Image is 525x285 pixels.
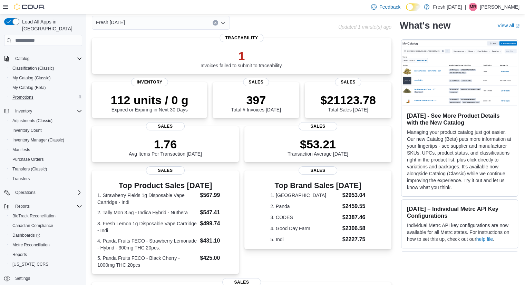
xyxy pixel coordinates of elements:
[1,106,85,116] button: Inventory
[10,231,82,239] span: Dashboards
[7,221,85,230] button: Canadian Compliance
[97,181,233,190] h3: Top Product Sales [DATE]
[407,129,512,191] p: Managing your product catalog just got easier. Our new Catalog (Beta) puts more information at yo...
[7,155,85,164] button: Purchase Orders
[1,273,85,283] button: Settings
[10,117,55,125] a: Adjustments (Classic)
[7,259,85,269] button: [US_STATE] CCRS
[10,155,47,164] a: Purchase Orders
[12,223,53,228] span: Canadian Compliance
[7,211,85,221] button: BioTrack Reconciliation
[10,222,82,230] span: Canadian Compliance
[12,188,82,197] span: Operations
[379,3,400,10] span: Feedback
[433,3,462,11] p: Fresh [DATE]
[407,222,512,243] p: Individual Metrc API key configurations are now available for all Metrc states. For instructions ...
[12,128,42,133] span: Inventory Count
[231,93,281,107] p: 397
[7,145,85,155] button: Manifests
[12,95,33,100] span: Promotions
[10,64,57,72] a: Classification (Classic)
[200,191,233,199] dd: $567.99
[400,20,450,31] h2: What's new
[497,23,519,28] a: View allExternal link
[10,117,82,125] span: Adjustments (Classic)
[15,108,32,114] span: Inventory
[12,137,64,143] span: Inventory Manager (Classic)
[97,220,197,234] dt: 3. Fresh Lemon 1g Disposable Vape Cartridge - Indi
[12,188,38,197] button: Operations
[131,78,168,86] span: Inventory
[7,73,85,83] button: My Catalog (Classic)
[146,166,185,175] span: Sales
[12,242,50,248] span: Metrc Reconciliation
[15,56,29,61] span: Catalog
[213,20,218,26] button: Clear input
[465,3,466,11] p: |
[342,224,366,233] dd: $2306.58
[10,165,82,173] span: Transfers (Classic)
[1,202,85,211] button: Reports
[200,219,233,228] dd: $499.74
[97,237,197,251] dt: 4. Panda Fruits FECO - Strawberry Lemonade - Hybrid - 300mg THC 20pcs.
[7,240,85,250] button: Metrc Reconciliation
[7,164,85,174] button: Transfers (Classic)
[12,66,54,71] span: Classification (Classic)
[12,55,82,63] span: Catalog
[270,181,365,190] h3: Top Brand Sales [DATE]
[97,192,197,206] dt: 1. Strawberry Fields 1g Disposable Vape Cartridge - Indi
[15,204,30,209] span: Reports
[10,93,82,101] span: Promotions
[12,107,82,115] span: Inventory
[342,191,366,199] dd: $2953.04
[12,157,44,162] span: Purchase Orders
[220,20,226,26] button: Open list of options
[10,83,82,92] span: My Catalog (Beta)
[15,190,36,195] span: Operations
[12,176,30,181] span: Transfers
[7,83,85,92] button: My Catalog (Beta)
[7,126,85,135] button: Inventory Count
[14,3,45,10] img: Cova
[12,252,27,257] span: Reports
[299,166,337,175] span: Sales
[200,208,233,217] dd: $547.41
[146,122,185,130] span: Sales
[10,93,36,101] a: Promotions
[469,3,477,11] div: Mac Ricketts
[12,85,46,90] span: My Catalog (Beta)
[342,213,366,222] dd: $2387.46
[15,276,30,281] span: Settings
[220,34,263,42] span: Traceability
[19,18,82,32] span: Load All Apps in [GEOGRAPHIC_DATA]
[320,93,376,107] p: $21123.78
[10,241,82,249] span: Metrc Reconciliation
[12,213,56,219] span: BioTrack Reconciliation
[12,75,51,81] span: My Catalog (Classic)
[10,222,56,230] a: Canadian Compliance
[1,54,85,63] button: Catalog
[200,237,233,245] dd: $431.10
[7,250,85,259] button: Reports
[10,155,82,164] span: Purchase Orders
[270,192,339,199] dt: 1. [GEOGRAPHIC_DATA]
[335,78,361,86] span: Sales
[1,188,85,197] button: Operations
[243,78,269,86] span: Sales
[12,166,47,172] span: Transfers (Classic)
[407,112,512,126] h3: [DATE] - See More Product Details with the New Catalog
[7,92,85,102] button: Promotions
[96,18,125,27] span: Fresh [DATE]
[288,137,348,151] p: $53.21
[10,74,54,82] a: My Catalog (Classic)
[111,93,188,112] div: Expired or Expiring in Next 30 Days
[270,236,339,243] dt: 5. Indi
[10,231,43,239] a: Dashboards
[10,64,82,72] span: Classification (Classic)
[10,250,30,259] a: Reports
[10,146,33,154] a: Manifests
[12,118,52,124] span: Adjustments (Classic)
[10,83,49,92] a: My Catalog (Beta)
[231,93,281,112] div: Total # Invoices [DATE]
[10,136,82,144] span: Inventory Manager (Classic)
